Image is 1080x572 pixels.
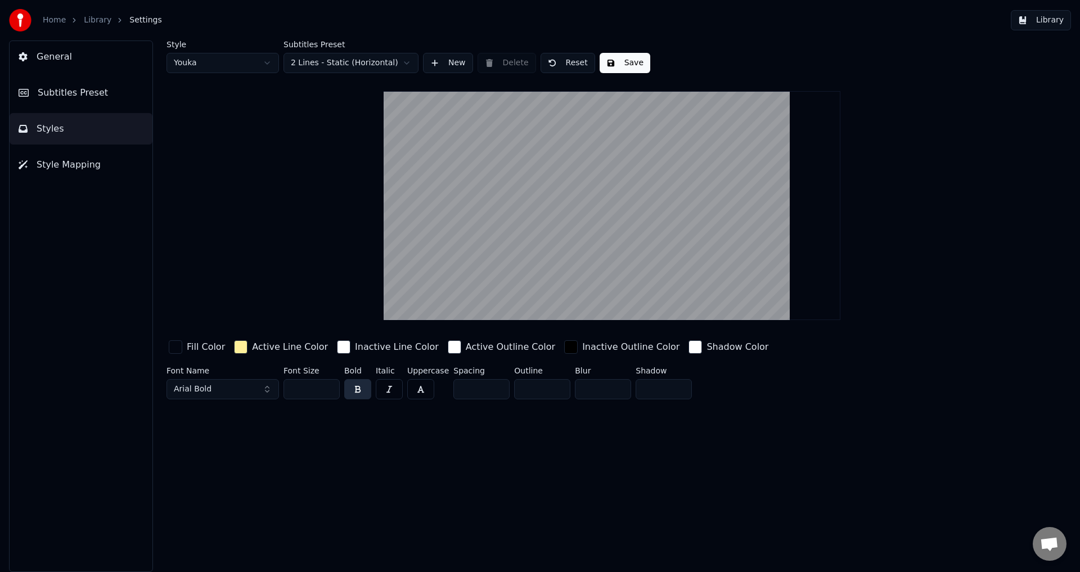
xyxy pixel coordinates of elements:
span: Style Mapping [37,158,101,172]
label: Outline [514,367,570,375]
span: Styles [37,122,64,136]
label: Shadow [636,367,692,375]
button: General [10,41,152,73]
a: Library [84,15,111,26]
div: Inactive Outline Color [582,340,679,354]
button: Reset [541,53,595,73]
div: Active Outline Color [466,340,555,354]
div: Shadow Color [706,340,768,354]
button: Fill Color [166,338,227,356]
label: Italic [376,367,403,375]
div: Inactive Line Color [355,340,439,354]
div: Fill Color [187,340,225,354]
span: Arial Bold [174,384,211,395]
button: Active Line Color [232,338,330,356]
label: Spacing [453,367,510,375]
button: New [423,53,473,73]
div: Open chat [1033,527,1066,561]
button: Subtitles Preset [10,77,152,109]
button: Style Mapping [10,149,152,181]
img: youka [9,9,31,31]
label: Blur [575,367,631,375]
label: Subtitles Preset [283,40,418,48]
nav: breadcrumb [43,15,162,26]
span: Settings [129,15,161,26]
button: Inactive Outline Color [562,338,682,356]
button: Inactive Line Color [335,338,441,356]
label: Uppercase [407,367,449,375]
span: General [37,50,72,64]
button: Styles [10,113,152,145]
div: Active Line Color [252,340,328,354]
label: Font Size [283,367,340,375]
span: Subtitles Preset [38,86,108,100]
button: Library [1011,10,1071,30]
label: Font Name [166,367,279,375]
button: Shadow Color [686,338,771,356]
label: Style [166,40,279,48]
label: Bold [344,367,371,375]
button: Active Outline Color [445,338,557,356]
a: Home [43,15,66,26]
button: Save [600,53,650,73]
